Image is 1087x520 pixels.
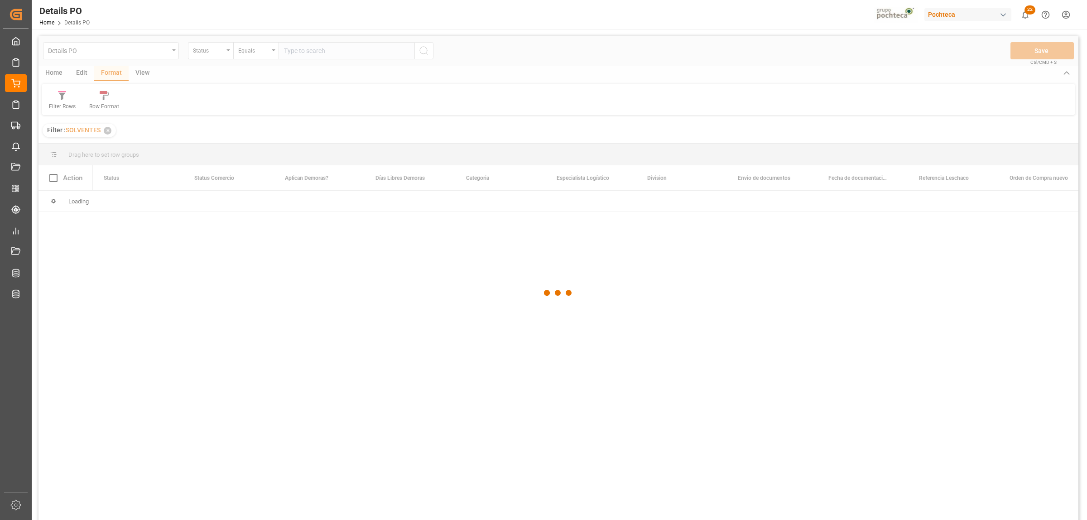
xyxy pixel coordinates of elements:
button: Pochteca [924,6,1015,23]
span: 22 [1024,5,1035,14]
button: show 22 new notifications [1015,5,1035,25]
button: Help Center [1035,5,1056,25]
div: Details PO [39,4,90,18]
div: Pochteca [924,8,1011,21]
img: pochtecaImg.jpg_1689854062.jpg [874,7,919,23]
a: Home [39,19,54,26]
